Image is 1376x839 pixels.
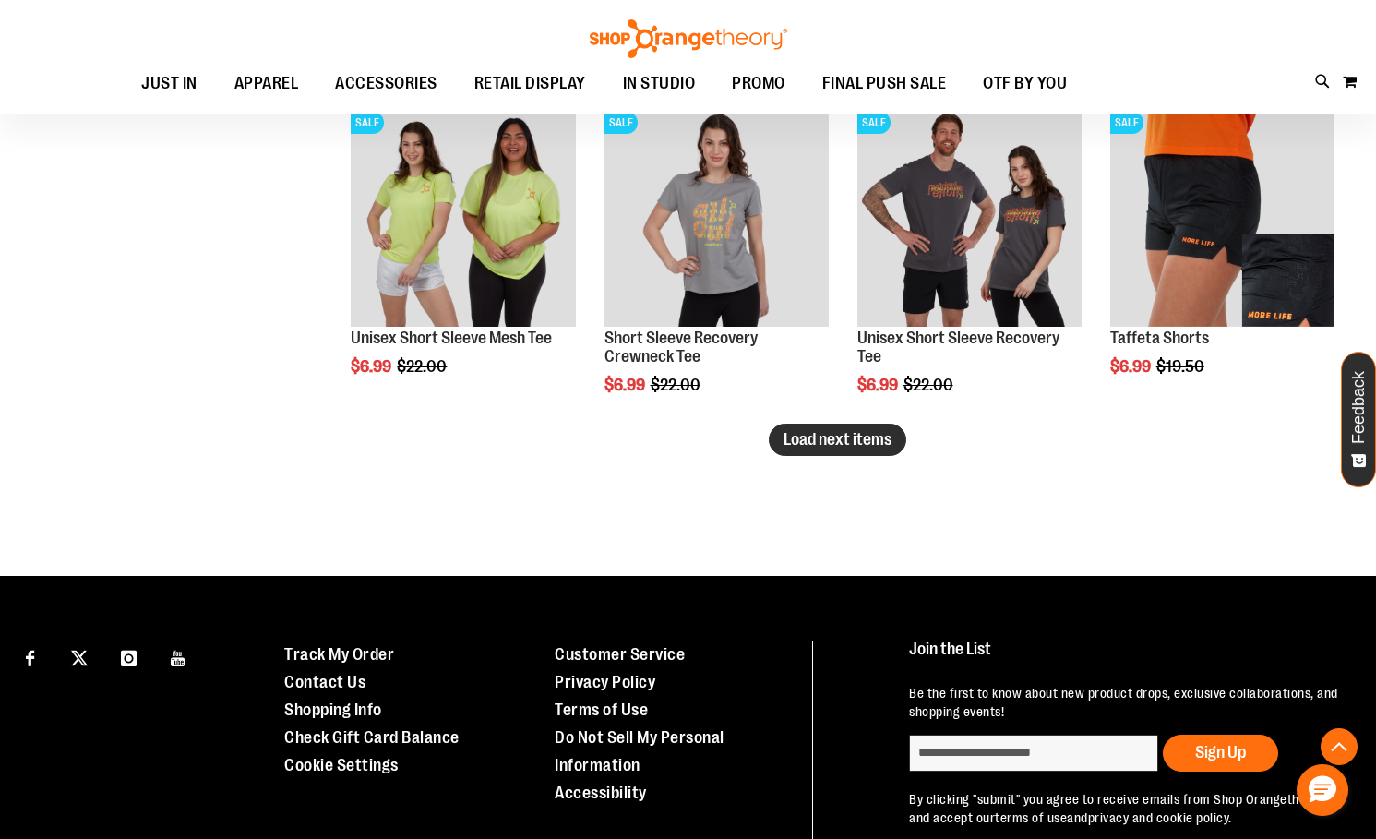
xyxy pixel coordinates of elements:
a: Visit our Facebook page [14,641,46,673]
a: terms of use [995,810,1067,825]
span: $22.00 [903,376,956,394]
a: privacy and cookie policy. [1088,810,1232,825]
img: Short Sleeve Recovery Crewneck Tee primary image [604,102,829,327]
span: $22.00 [397,357,449,376]
span: $6.99 [351,357,394,376]
button: Feedback - Show survey [1341,352,1376,487]
button: Hello, have a question? Let’s chat. [1297,764,1348,816]
span: RETAIL DISPLAY [474,63,586,104]
a: Check Gift Card Balance [284,728,460,747]
span: PROMO [732,63,785,104]
a: Visit our Youtube page [162,641,195,673]
a: IN STUDIO [604,63,714,105]
span: $19.50 [1156,357,1207,376]
span: SALE [604,112,638,134]
span: $6.99 [604,376,648,394]
a: PROMO [713,63,804,105]
span: FINAL PUSH SALE [822,63,947,104]
a: Accessibility [555,784,647,802]
a: RETAIL DISPLAY [456,63,604,105]
a: Do Not Sell My Personal Information [555,728,724,774]
a: Taffeta Shorts [1110,329,1209,347]
span: $22.00 [651,376,703,394]
div: product [1101,93,1344,423]
span: Sign Up [1195,743,1246,761]
span: $6.99 [1110,357,1154,376]
a: FINAL PUSH SALE [804,63,965,104]
button: Sign Up [1163,735,1278,772]
p: By clicking "submit" you agree to receive emails from Shop Orangetheory and accept our and [909,790,1340,827]
a: Visit our X page [64,641,96,673]
a: Customer Service [555,645,685,664]
span: SALE [857,112,891,134]
p: Be the first to know about new product drops, exclusive collaborations, and shopping events! [909,684,1340,721]
img: Twitter [71,650,88,666]
a: Product image for Camo Tafetta ShortsSALE [1110,102,1334,330]
span: Load next items [784,430,891,449]
button: Load next items [769,424,906,456]
button: Back To Top [1321,728,1358,765]
a: Unisex Short Sleeve Recovery Tee [857,329,1059,366]
img: Product image for Camo Tafetta Shorts [1110,102,1334,327]
div: product [848,93,1091,441]
a: Shopping Info [284,701,382,719]
span: SALE [1110,112,1143,134]
div: product [595,93,838,441]
a: Track My Order [284,645,394,664]
span: OTF BY YOU [983,63,1067,104]
a: Cookie Settings [284,756,399,774]
span: $6.99 [857,376,901,394]
img: Product image for Unisex Short Sleeve Recovery Tee [857,102,1082,327]
a: ACCESSORIES [317,63,456,105]
a: Terms of Use [555,701,648,719]
a: Privacy Policy [555,673,655,691]
a: Short Sleeve Recovery Crewneck Tee [604,329,758,366]
div: product [341,93,584,423]
h4: Join the List [909,641,1340,675]
img: Shop Orangetheory [587,19,790,58]
a: Product image for Unisex Short Sleeve Recovery TeeSALE [857,102,1082,330]
span: JUST IN [141,63,197,104]
a: Unisex Short Sleeve Mesh Tee [351,329,552,347]
a: Visit our Instagram page [113,641,145,673]
a: OTF BY YOU [964,63,1085,105]
a: Contact Us [284,673,365,691]
span: IN STUDIO [623,63,696,104]
a: Product image for Unisex Short Sleeve Mesh TeeSALE [351,102,575,330]
span: SALE [351,112,384,134]
a: APPAREL [216,63,317,105]
span: APPAREL [234,63,299,104]
input: enter email [909,735,1158,772]
a: JUST IN [123,63,216,105]
span: ACCESSORIES [335,63,437,104]
a: Short Sleeve Recovery Crewneck Tee primary imageSALE [604,102,829,330]
img: Product image for Unisex Short Sleeve Mesh Tee [351,102,575,327]
span: Feedback [1350,371,1368,444]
